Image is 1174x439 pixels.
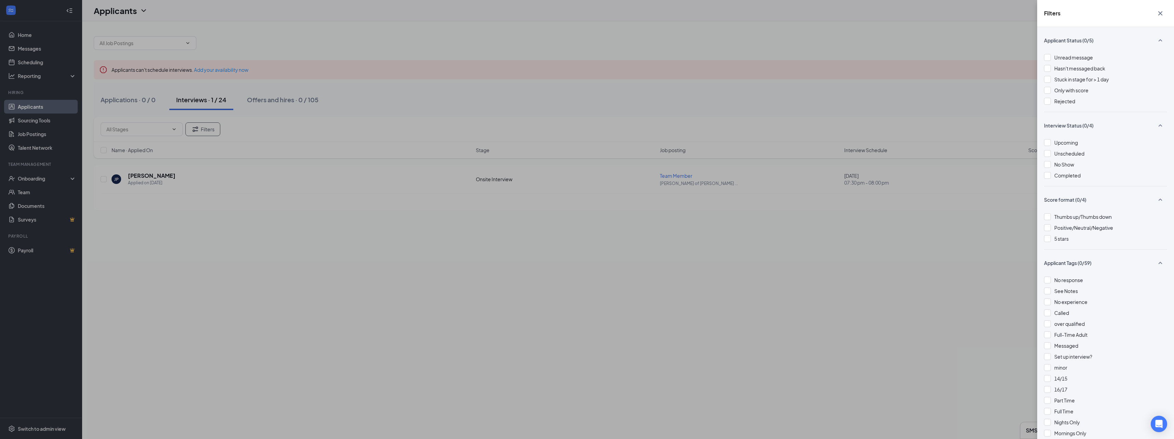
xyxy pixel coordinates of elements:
[1054,288,1078,294] span: See Notes
[1054,161,1074,168] span: No Show
[1054,430,1086,436] span: Mornings Only
[1054,214,1112,220] span: Thumbs up/Thumbs down
[1054,354,1092,360] span: Set up interview?
[1044,196,1086,203] span: Score format (0/4)
[1054,87,1088,93] span: Only with score
[1054,310,1069,316] span: Called
[1054,419,1080,425] span: Nights Only
[1054,150,1084,157] span: Unscheduled
[1054,65,1105,71] span: Hasn't messaged back
[1054,277,1083,283] span: No response
[1054,76,1109,82] span: Stuck in stage for > 1 day
[1054,236,1069,242] span: 5 stars
[1156,259,1164,267] svg: SmallChevronUp
[1156,9,1164,17] svg: Cross
[1054,321,1085,327] span: over qualified
[1156,36,1164,44] svg: SmallChevronUp
[1153,119,1167,132] button: SmallChevronUp
[1044,260,1092,266] span: Applicant Tags (0/59)
[1054,98,1075,104] span: Rejected
[1054,225,1113,231] span: Positive/Neutral/Negative
[1054,54,1093,61] span: Unread message
[1054,386,1067,393] span: 16/17
[1153,193,1167,206] button: SmallChevronUp
[1054,343,1078,349] span: Messaged
[1044,122,1094,129] span: Interview Status (0/4)
[1054,364,1067,371] span: minor
[1153,7,1167,20] button: Cross
[1054,375,1067,382] span: 14/15
[1153,34,1167,47] button: SmallChevronUp
[1151,416,1167,432] div: Open Intercom Messenger
[1054,408,1073,414] span: Full Time
[1153,256,1167,269] button: SmallChevronUp
[1054,397,1075,403] span: Part Time
[1054,299,1087,305] span: No experience
[1156,121,1164,130] svg: SmallChevronUp
[1054,332,1087,338] span: Full-Time Adult
[1044,10,1060,17] h5: Filters
[1044,37,1094,44] span: Applicant Status (0/5)
[1156,196,1164,204] svg: SmallChevronUp
[1054,172,1081,178] span: Completed
[1054,139,1078,146] span: Upcoming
